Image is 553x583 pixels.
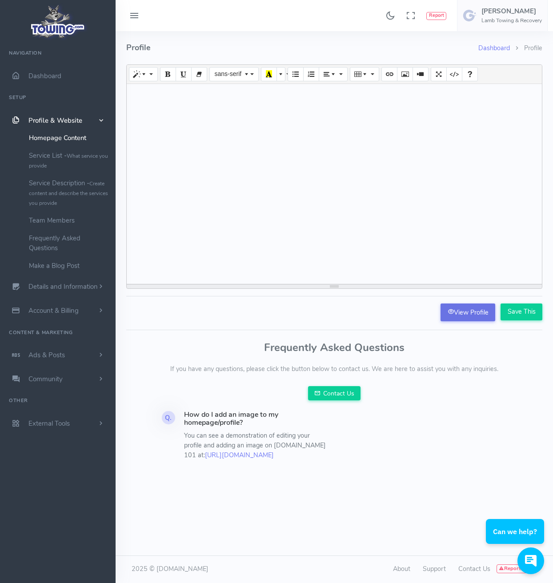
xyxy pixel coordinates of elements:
p: You can see a demonstration of editing your profile and adding an image on [DOMAIN_NAME] 101 at: [184,431,329,460]
li: Profile [510,44,542,53]
button: Bold (⌘+B) [160,67,176,81]
button: Picture [397,67,413,81]
button: Font Family [209,67,258,81]
button: Ordered list (⌘+⇧+NUM8) [303,67,319,81]
a: Service List -What service you provide [22,147,116,174]
button: Help [462,67,478,81]
a: Team Members [22,212,116,229]
h3: Frequently Asked Questions [126,342,542,353]
button: More Color [276,67,285,81]
span: Ads & Posts [28,351,65,359]
span: External Tools [28,419,70,428]
h4: How do I add an image to my homepage/profile? [184,411,329,427]
a: Frequently Asked Questions [22,229,116,257]
button: Full Screen [431,67,447,81]
button: Remove Font Style (⌘+\) [191,67,207,81]
input: Save This [501,303,542,320]
small: What service you provide [29,152,108,169]
button: Recent Color [261,67,277,81]
span: sans-serif [214,70,241,77]
div: Q. [162,411,175,424]
button: Style [129,67,158,81]
button: Code View [446,67,462,81]
div: resize [127,284,542,288]
button: Report [426,12,446,20]
a: Make a Blog Post [22,257,116,275]
div: 2025 © [DOMAIN_NAME] [126,564,334,574]
img: logo [28,3,88,40]
a: View Profile [441,303,495,321]
button: Paragraph [319,67,348,81]
a: Support [423,564,446,573]
h6: Lamb Towing & Recovery [481,18,542,24]
h4: Profile [126,31,478,64]
button: Underline (⌘+U) [176,67,192,81]
iframe: Conversations [477,495,553,583]
a: Contact Us [458,564,490,573]
a: Service Description -Create content and describe the services you provide [22,174,116,212]
a: About [393,564,410,573]
button: Table [350,67,379,81]
span: Dashboard [28,72,61,80]
span: Community [28,375,63,383]
h5: [PERSON_NAME] [481,8,542,15]
button: Link (⌘+K) [381,67,397,81]
img: user-image [463,8,477,23]
small: Create content and describe the services you provide [29,180,108,207]
button: Unordered list (⌘+⇧+NUM7) [288,67,304,81]
span: Profile & Website [28,116,82,125]
span: Details and Information [28,283,98,291]
a: [URL][DOMAIN_NAME] [205,451,274,459]
a: Homepage Content [22,129,116,147]
span: Account & Billing [28,306,79,315]
p: If you have any questions, please click the button below to contact us. We are here to assist you... [126,364,542,374]
button: Video [413,67,429,81]
a: Contact Us [308,386,361,400]
a: Dashboard [478,44,510,52]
